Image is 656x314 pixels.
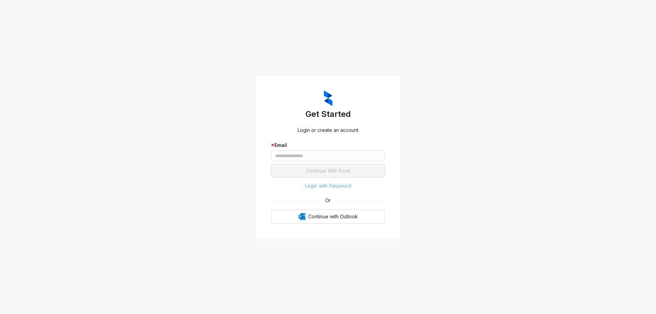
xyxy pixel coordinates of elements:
h3: Get Started [271,109,385,120]
div: Login or create an account [271,126,385,134]
button: Continue With Email [271,164,385,178]
span: Continue with Outlook [308,213,358,220]
img: ZumaIcon [324,91,332,106]
button: OutlookContinue with Outlook [271,210,385,223]
img: Outlook [299,213,305,220]
div: Email [271,141,385,149]
button: Login with Password [271,180,385,191]
span: Or [320,197,336,204]
span: Login with Password [305,182,351,190]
